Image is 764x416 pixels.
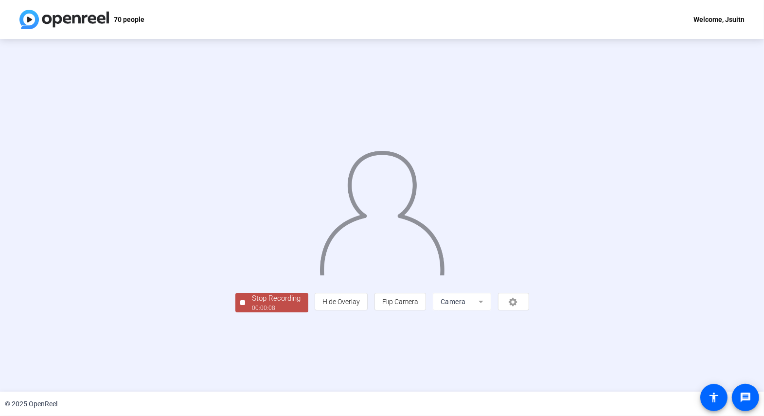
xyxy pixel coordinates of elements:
button: Stop Recording00:00:08 [235,293,308,313]
span: Flip Camera [382,298,418,306]
img: OpenReel logo [19,10,109,29]
span: Hide Overlay [322,298,360,306]
p: 70 people [114,14,144,25]
div: © 2025 OpenReel [5,399,57,409]
button: Hide Overlay [315,293,368,310]
div: Welcome, Jsuitn [693,14,745,25]
mat-icon: accessibility [708,392,720,403]
mat-icon: message [740,392,751,403]
div: Stop Recording [252,293,301,304]
div: 00:00:08 [252,304,301,312]
img: overlay [319,143,445,275]
button: Flip Camera [374,293,426,310]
